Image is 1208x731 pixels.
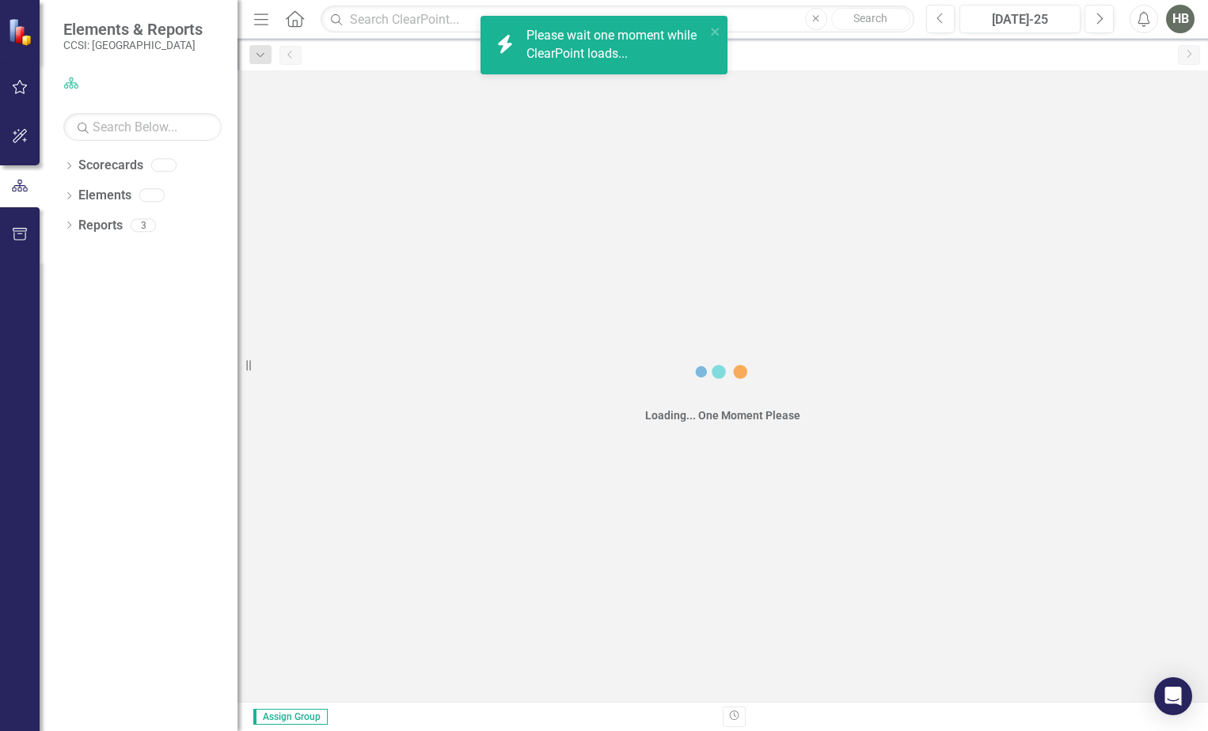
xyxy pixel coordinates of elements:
[63,113,222,141] input: Search Below...
[63,39,203,51] small: CCSI: [GEOGRAPHIC_DATA]
[959,5,1081,33] button: [DATE]-25
[526,27,705,63] div: Please wait one moment while ClearPoint loads...
[63,20,203,39] span: Elements & Reports
[710,22,721,40] button: close
[321,6,914,33] input: Search ClearPoint...
[1166,5,1195,33] button: HB
[131,218,156,232] div: 3
[253,709,328,725] span: Assign Group
[78,217,123,235] a: Reports
[853,12,887,25] span: Search
[78,187,131,205] a: Elements
[965,10,1075,29] div: [DATE]-25
[831,8,910,30] button: Search
[1154,677,1192,715] div: Open Intercom Messenger
[8,18,36,46] img: ClearPoint Strategy
[78,157,143,175] a: Scorecards
[645,407,800,423] div: Loading... One Moment Please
